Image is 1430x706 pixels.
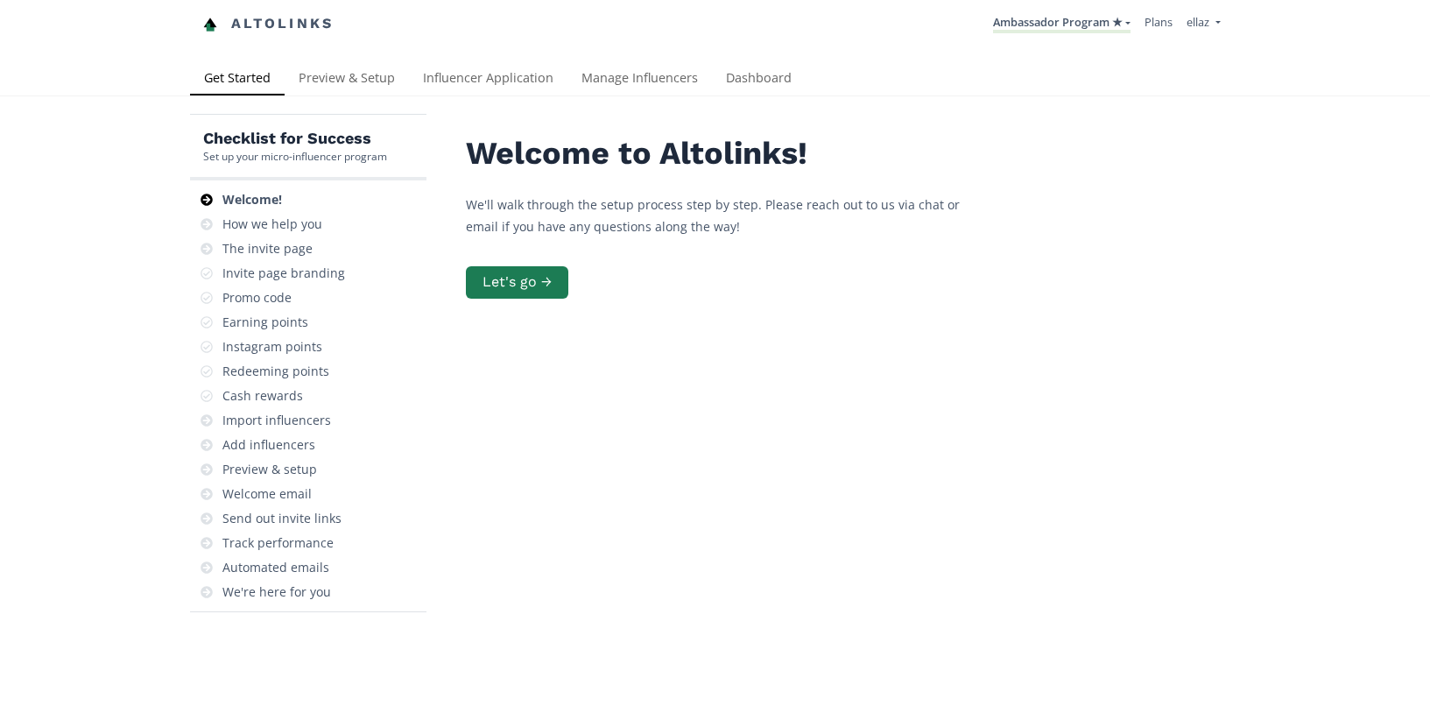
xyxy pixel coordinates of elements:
[222,412,331,429] div: Import influencers
[222,510,342,527] div: Send out invite links
[1145,14,1173,30] a: Plans
[222,215,322,233] div: How we help you
[222,485,312,503] div: Welcome email
[222,240,313,258] div: The invite page
[222,387,303,405] div: Cash rewards
[222,534,334,552] div: Track performance
[1187,14,1209,30] span: ellaz
[222,363,329,380] div: Redeeming points
[203,10,335,39] a: Altolinks
[222,265,345,282] div: Invite page branding
[222,436,315,454] div: Add influencers
[222,559,329,576] div: Automated emails
[409,62,567,97] a: Influencer Application
[222,583,331,601] div: We're here for you
[1187,14,1220,34] a: ellaz
[466,266,568,299] button: Let's go →
[466,194,991,237] p: We'll walk through the setup process step by step. Please reach out to us via chat or email if yo...
[285,62,409,97] a: Preview & Setup
[203,18,217,32] img: favicon-32x32.png
[567,62,712,97] a: Manage Influencers
[222,461,317,478] div: Preview & setup
[190,62,285,97] a: Get Started
[222,289,292,307] div: Promo code
[222,314,308,331] div: Earning points
[466,136,991,172] h2: Welcome to Altolinks!
[203,149,387,164] div: Set up your micro-influencer program
[222,191,282,208] div: Welcome!
[222,338,322,356] div: Instagram points
[203,128,387,149] h5: Checklist for Success
[993,14,1131,33] a: Ambassador Program ★
[712,62,806,97] a: Dashboard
